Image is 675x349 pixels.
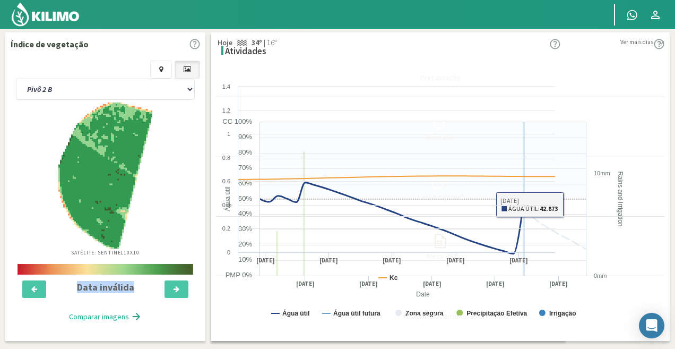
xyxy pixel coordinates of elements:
[11,39,89,49] font: Índice de vegetação
[216,276,664,336] button: Temporadas anteriores
[227,249,230,256] text: 0
[403,311,478,321] font: Temporadas anteriores
[69,312,129,321] font: Comparar imagens
[256,257,275,265] text: [DATE]
[11,2,80,27] img: Kilimo
[18,264,193,275] img: escala
[222,225,230,232] text: 0.2
[227,131,230,137] text: 1
[383,257,401,265] text: [DATE]
[222,178,230,184] text: 0.6
[71,249,124,256] font: Satélite: Sentinel
[222,202,230,208] text: 0.4
[639,313,664,338] div: Abra o Intercom Messenger
[390,274,398,282] text: Kc
[509,257,528,265] text: [DATE]
[222,107,230,114] text: 1.2
[446,257,465,265] text: [DATE]
[77,281,134,293] font: Data inválida
[58,306,152,327] button: Comparar imagens
[420,73,461,82] font: Precipitação
[222,155,230,161] text: 0.8
[222,83,230,90] text: 1.4
[216,38,664,97] button: Precipitação
[58,103,152,249] img: e74d3297-b07c-4498-8e0d-7401a982da5b_-_sentinel_-_2025-08-06.png
[319,257,338,265] text: [DATE]
[225,45,266,57] font: Atividades
[124,249,140,256] font: 10X10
